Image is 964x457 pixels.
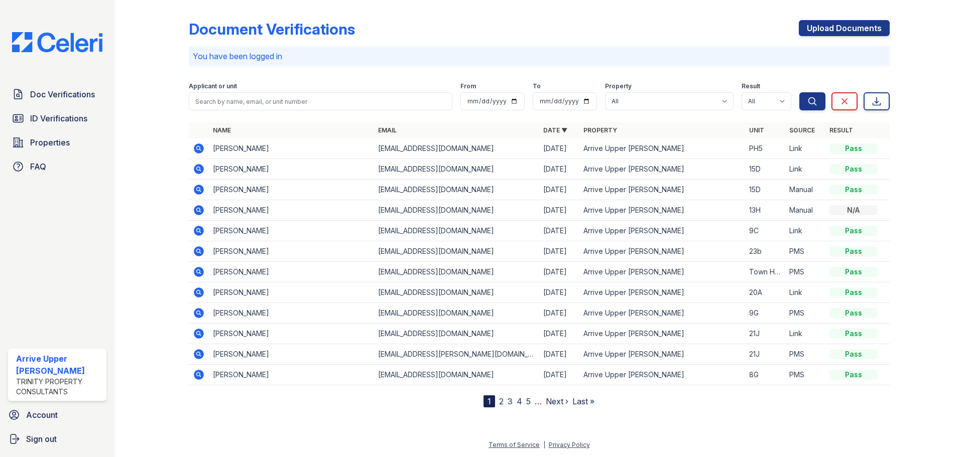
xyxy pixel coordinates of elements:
[745,200,785,221] td: 13H
[209,324,374,344] td: [PERSON_NAME]
[8,132,106,153] a: Properties
[517,396,522,406] a: 4
[539,324,579,344] td: [DATE]
[30,136,70,148] span: Properties
[829,226,878,236] div: Pass
[539,344,579,365] td: [DATE]
[745,221,785,241] td: 9C
[749,126,764,134] a: Unit
[785,262,825,282] td: PMS
[539,159,579,180] td: [DATE]
[533,82,541,90] label: To
[745,241,785,262] td: 23b
[209,344,374,365] td: [PERSON_NAME]
[572,396,594,406] a: Last »
[745,365,785,385] td: 8G
[189,92,452,110] input: Search by name, email, or unit number
[539,365,579,385] td: [DATE]
[546,396,568,406] a: Next ›
[8,84,106,104] a: Doc Verifications
[374,324,539,344] td: [EMAIL_ADDRESS][DOMAIN_NAME]
[745,324,785,344] td: 21J
[374,200,539,221] td: [EMAIL_ADDRESS][DOMAIN_NAME]
[374,344,539,365] td: [EMAIL_ADDRESS][PERSON_NAME][DOMAIN_NAME]
[745,138,785,159] td: PH5
[785,180,825,200] td: Manual
[539,200,579,221] td: [DATE]
[785,241,825,262] td: PMS
[579,344,745,365] td: Arrive Upper [PERSON_NAME]
[374,159,539,180] td: [EMAIL_ADDRESS][DOMAIN_NAME]
[605,82,632,90] label: Property
[583,126,617,134] a: Property
[785,221,825,241] td: Link
[785,200,825,221] td: Manual
[829,329,878,339] div: Pass
[785,282,825,303] td: Link
[579,365,745,385] td: Arrive Upper [PERSON_NAME]
[549,441,590,448] a: Privacy Policy
[209,221,374,241] td: [PERSON_NAME]
[579,159,745,180] td: Arrive Upper [PERSON_NAME]
[579,241,745,262] td: Arrive Upper [PERSON_NAME]
[829,185,878,195] div: Pass
[26,409,58,421] span: Account
[785,324,825,344] td: Link
[829,349,878,359] div: Pass
[745,180,785,200] td: 15D
[209,180,374,200] td: [PERSON_NAME]
[193,50,886,62] p: You have been logged in
[829,287,878,297] div: Pass
[374,180,539,200] td: [EMAIL_ADDRESS][DOMAIN_NAME]
[484,395,495,407] div: 1
[374,262,539,282] td: [EMAIL_ADDRESS][DOMAIN_NAME]
[579,324,745,344] td: Arrive Upper [PERSON_NAME]
[829,370,878,380] div: Pass
[579,282,745,303] td: Arrive Upper [PERSON_NAME]
[789,126,815,134] a: Source
[829,205,878,215] div: N/A
[829,143,878,154] div: Pass
[785,138,825,159] td: Link
[209,138,374,159] td: [PERSON_NAME]
[16,377,102,397] div: Trinity Property Consultants
[579,200,745,221] td: Arrive Upper [PERSON_NAME]
[829,126,853,134] a: Result
[742,82,760,90] label: Result
[539,282,579,303] td: [DATE]
[209,282,374,303] td: [PERSON_NAME]
[209,365,374,385] td: [PERSON_NAME]
[4,405,110,425] a: Account
[189,20,355,38] div: Document Verifications
[799,20,890,36] a: Upload Documents
[829,246,878,256] div: Pass
[579,303,745,324] td: Arrive Upper [PERSON_NAME]
[209,262,374,282] td: [PERSON_NAME]
[30,88,95,100] span: Doc Verifications
[535,395,542,407] span: …
[745,303,785,324] td: 9G
[374,303,539,324] td: [EMAIL_ADDRESS][DOMAIN_NAME]
[785,303,825,324] td: PMS
[4,32,110,52] img: CE_Logo_Blue-a8612792a0a2168367f1c8372b55b34899dd931a85d93a1a3d3e32e68fde9ad4.png
[8,157,106,177] a: FAQ
[209,241,374,262] td: [PERSON_NAME]
[4,429,110,449] button: Sign out
[30,112,87,124] span: ID Verifications
[579,262,745,282] td: Arrive Upper [PERSON_NAME]
[374,365,539,385] td: [EMAIL_ADDRESS][DOMAIN_NAME]
[499,396,504,406] a: 2
[374,138,539,159] td: [EMAIL_ADDRESS][DOMAIN_NAME]
[460,82,476,90] label: From
[378,126,397,134] a: Email
[526,396,531,406] a: 5
[539,180,579,200] td: [DATE]
[209,159,374,180] td: [PERSON_NAME]
[579,180,745,200] td: Arrive Upper [PERSON_NAME]
[539,241,579,262] td: [DATE]
[539,221,579,241] td: [DATE]
[543,441,545,448] div: |
[543,126,567,134] a: Date ▼
[374,241,539,262] td: [EMAIL_ADDRESS][DOMAIN_NAME]
[829,308,878,318] div: Pass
